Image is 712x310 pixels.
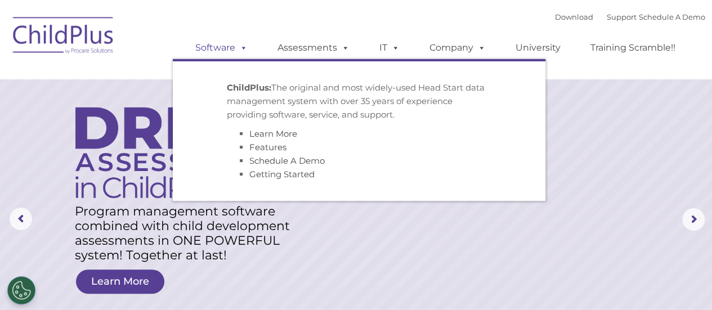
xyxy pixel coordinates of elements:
[156,74,191,83] span: Last name
[75,204,303,263] rs-layer: Program management software combined with child development assessments in ONE POWERFUL system! T...
[76,269,164,294] a: Learn More
[504,37,572,59] a: University
[418,37,497,59] a: Company
[579,37,687,59] a: Training Scramble!!
[249,169,315,179] a: Getting Started
[249,128,297,139] a: Learn More
[7,276,35,304] button: Cookies Settings
[266,37,361,59] a: Assessments
[249,155,325,166] a: Schedule A Demo
[249,142,286,152] a: Features
[7,9,120,65] img: ChildPlus by Procare Solutions
[227,81,491,122] p: The original and most widely-used Head Start data management system with over 35 years of experie...
[156,120,204,129] span: Phone number
[184,37,259,59] a: Software
[607,12,637,21] a: Support
[555,12,705,21] font: |
[227,82,271,93] strong: ChildPlus:
[555,12,593,21] a: Download
[75,107,262,198] img: DRDP Assessment in ChildPlus
[639,12,705,21] a: Schedule A Demo
[368,37,411,59] a: IT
